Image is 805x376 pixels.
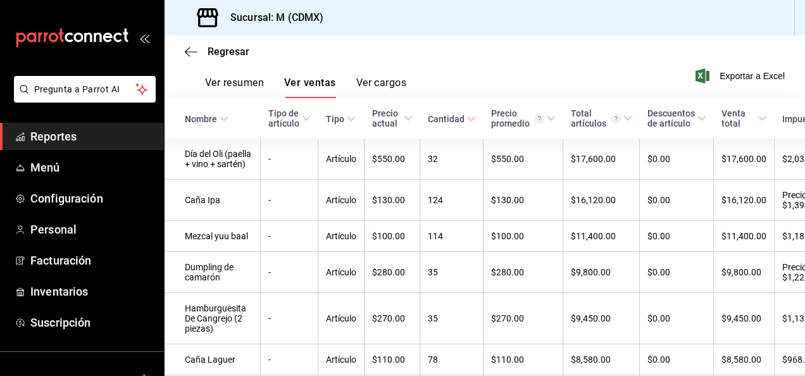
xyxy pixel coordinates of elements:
svg: El total de artículos considera cambios de precios en los artículos, así como costos adicionales ... [611,114,621,123]
td: $280.00 [484,252,563,293]
td: - [261,293,318,344]
span: Cantidad [428,114,476,124]
td: $0.00 [640,221,714,252]
td: 35 [420,252,484,293]
td: $0.00 [640,180,714,221]
div: Nombre [185,114,217,124]
span: Total artículos [571,108,632,128]
span: Venta total [721,108,767,128]
td: 32 [420,139,484,180]
td: Artículo [318,293,365,344]
div: Tipo [326,114,344,124]
h3: Sucursal: M (CDMX) [220,10,323,25]
td: $110.00 [484,344,563,375]
td: Dumpling de camarón [165,252,261,293]
span: Nombre [185,114,228,124]
span: Tipo de artículo [268,108,311,128]
td: $8,580.00 [714,344,775,375]
font: Total artículos [571,108,606,128]
td: Artículo [318,344,365,375]
td: $280.00 [365,252,420,293]
td: Artículo [318,221,365,252]
div: Precio actual [372,108,401,128]
td: 78 [420,344,484,375]
span: Descuentos de artículo [647,108,706,128]
button: Regresar [185,46,249,58]
font: Reportes [30,130,77,143]
td: $0.00 [640,252,714,293]
font: Personal [30,223,77,236]
div: Descuentos de artículo [647,108,695,128]
td: Hamburguesita De Cangrejo (2 piezas) [165,293,261,344]
td: $17,600.00 [714,139,775,180]
td: Caña Ipa [165,180,261,221]
span: Precio actual [372,108,413,128]
td: Caña Laguer [165,344,261,375]
td: Artículo [318,252,365,293]
td: - [261,221,318,252]
svg: Precio promedio = Total artículos / cantidad [535,114,544,123]
button: Pregunta a Parrot AI [14,76,156,103]
td: $550.00 [484,139,563,180]
td: $100.00 [484,221,563,252]
td: Mezcal yuu baal [165,221,261,252]
button: open_drawer_menu [139,33,149,43]
td: $17,600.00 [563,139,640,180]
div: Cantidad [428,114,465,124]
div: Tipo de artículo [268,108,299,128]
td: $110.00 [365,344,420,375]
td: $9,800.00 [714,252,775,293]
font: Ver resumen [205,77,264,89]
td: - [261,344,318,375]
td: $130.00 [365,180,420,221]
td: $8,580.00 [563,344,640,375]
td: 35 [420,293,484,344]
td: $11,400.00 [714,221,775,252]
span: Pregunta a Parrot AI [34,83,136,96]
font: Precio promedio [491,108,530,128]
font: Configuración [30,192,103,205]
button: Ver cargos [356,77,407,98]
button: Exportar a Excel [698,68,785,84]
div: Venta total [721,108,756,128]
td: $9,450.00 [563,293,640,344]
td: 114 [420,221,484,252]
td: - [261,252,318,293]
td: $270.00 [365,293,420,344]
td: Artículo [318,139,365,180]
td: $130.00 [484,180,563,221]
td: $16,120.00 [714,180,775,221]
span: Precio promedio [491,108,556,128]
td: Día del Oli (paella + vino + sartén) [165,139,261,180]
span: Tipo [326,114,356,124]
td: - [261,180,318,221]
button: Ver ventas [284,77,336,98]
font: Menú [30,161,60,174]
td: 124 [420,180,484,221]
td: - [261,139,318,180]
font: Exportar a Excel [720,71,785,81]
font: Inventarios [30,285,88,298]
td: Artículo [318,180,365,221]
div: Pestañas de navegación [205,77,406,98]
td: $100.00 [365,221,420,252]
td: $0.00 [640,344,714,375]
td: $16,120.00 [563,180,640,221]
td: $0.00 [640,139,714,180]
td: $9,800.00 [563,252,640,293]
td: $9,450.00 [714,293,775,344]
td: $270.00 [484,293,563,344]
span: Regresar [208,46,249,58]
a: Pregunta a Parrot AI [9,92,156,105]
font: Suscripción [30,316,90,329]
td: $550.00 [365,139,420,180]
font: Facturación [30,254,91,267]
td: $0.00 [640,293,714,344]
td: $11,400.00 [563,221,640,252]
